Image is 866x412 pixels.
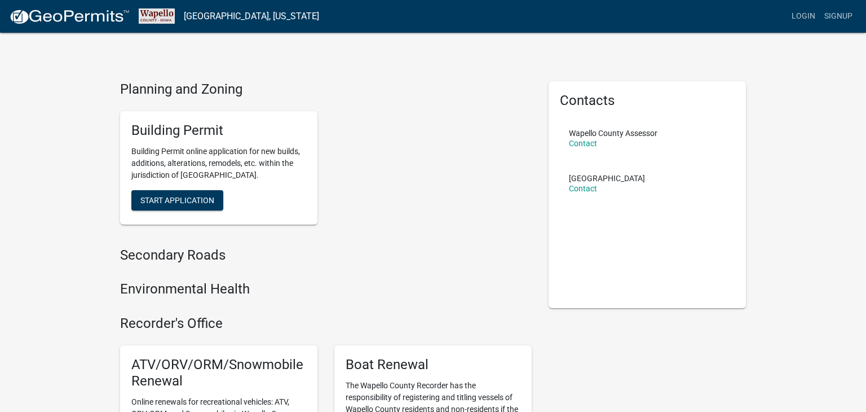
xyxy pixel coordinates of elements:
h4: Secondary Roads [120,247,532,264]
a: Signup [820,6,857,27]
a: Contact [569,139,597,148]
h5: Contacts [560,93,735,109]
button: Start Application [131,190,223,211]
p: [GEOGRAPHIC_DATA] [569,174,645,182]
h4: Planning and Zoning [120,81,532,98]
span: Start Application [140,195,214,204]
h5: Boat Renewal [346,357,520,373]
h5: ATV/ORV/ORM/Snowmobile Renewal [131,357,306,389]
p: Building Permit online application for new builds, additions, alterations, remodels, etc. within ... [131,146,306,181]
h4: Environmental Health [120,281,532,297]
h4: Recorder's Office [120,315,532,332]
a: Login [787,6,820,27]
h5: Building Permit [131,122,306,139]
a: Contact [569,184,597,193]
img: Wapello County, Iowa [139,8,175,24]
a: [GEOGRAPHIC_DATA], [US_STATE] [184,7,319,26]
p: Wapello County Assessor [569,129,657,137]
